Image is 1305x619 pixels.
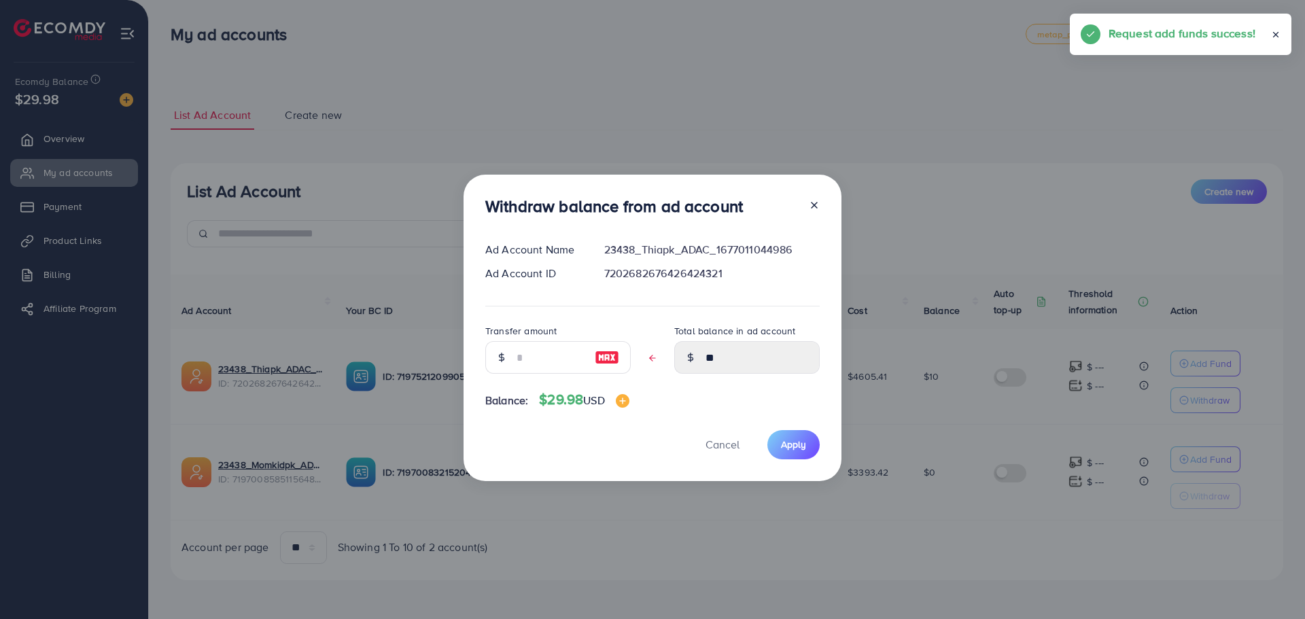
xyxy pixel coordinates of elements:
[674,324,795,338] label: Total balance in ad account
[595,349,619,366] img: image
[474,266,593,281] div: Ad Account ID
[485,324,557,338] label: Transfer amount
[485,393,528,408] span: Balance:
[1109,24,1255,42] h5: Request add funds success!
[1247,558,1295,609] iframe: Chat
[485,196,743,216] h3: Withdraw balance from ad account
[767,430,820,459] button: Apply
[474,242,593,258] div: Ad Account Name
[539,391,629,408] h4: $29.98
[781,438,806,451] span: Apply
[593,242,831,258] div: 23438_Thiapk_ADAC_1677011044986
[706,437,739,452] span: Cancel
[583,393,604,408] span: USD
[616,394,629,408] img: image
[593,266,831,281] div: 7202682676426424321
[689,430,756,459] button: Cancel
